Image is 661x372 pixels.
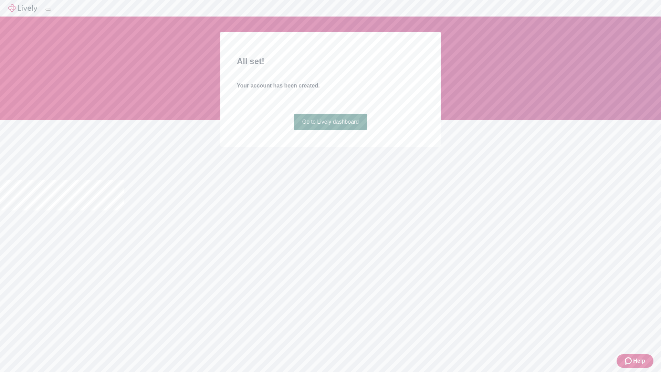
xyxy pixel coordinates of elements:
[237,82,424,90] h4: Your account has been created.
[237,55,424,68] h2: All set!
[617,354,653,368] button: Zendesk support iconHelp
[8,4,37,12] img: Lively
[294,114,367,130] a: Go to Lively dashboard
[633,357,645,365] span: Help
[45,9,51,11] button: Log out
[625,357,633,365] svg: Zendesk support icon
